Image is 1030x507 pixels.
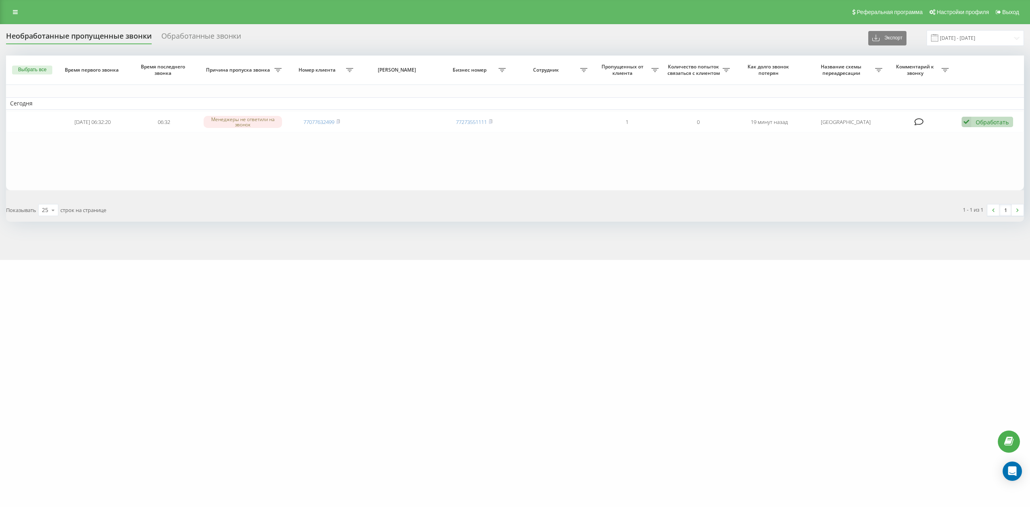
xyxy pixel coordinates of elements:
[204,116,282,128] div: Менеджеры не ответили на звонок
[595,64,651,76] span: Пропущенных от клиента
[741,64,798,76] span: Как долго звонок потерян
[135,64,192,76] span: Время последнего звонка
[204,67,274,73] span: Причина пропуска звонка
[591,111,663,133] td: 1
[12,66,52,74] button: Выбрать все
[857,9,923,15] span: Реферальная программа
[514,67,580,73] span: Сотрудник
[809,64,875,76] span: Название схемы переадресации
[868,31,906,45] button: Экспорт
[890,64,941,76] span: Комментарий к звонку
[734,111,805,133] td: 19 минут назад
[963,206,983,214] div: 1 - 1 из 1
[805,111,886,133] td: [GEOGRAPHIC_DATA]
[1002,9,1019,15] span: Выход
[57,111,128,133] td: [DATE] 06:32:20
[937,9,989,15] span: Настройки профиля
[42,206,48,214] div: 25
[290,67,346,73] span: Номер клиента
[365,67,431,73] span: [PERSON_NAME]
[161,32,241,44] div: Обработанные звонки
[456,118,487,126] a: 77273551111
[999,204,1011,216] a: 1
[303,118,334,126] a: 77077632499
[667,64,723,76] span: Количество попыток связаться с клиентом
[443,67,499,73] span: Бизнес номер
[6,206,36,214] span: Показывать
[6,97,1024,109] td: Сегодня
[1003,462,1022,481] div: Open Intercom Messenger
[128,111,200,133] td: 06:32
[663,111,734,133] td: 0
[64,67,121,73] span: Время первого звонка
[976,118,1009,126] div: Обработать
[6,32,152,44] div: Необработанные пропущенные звонки
[60,206,106,214] span: строк на странице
